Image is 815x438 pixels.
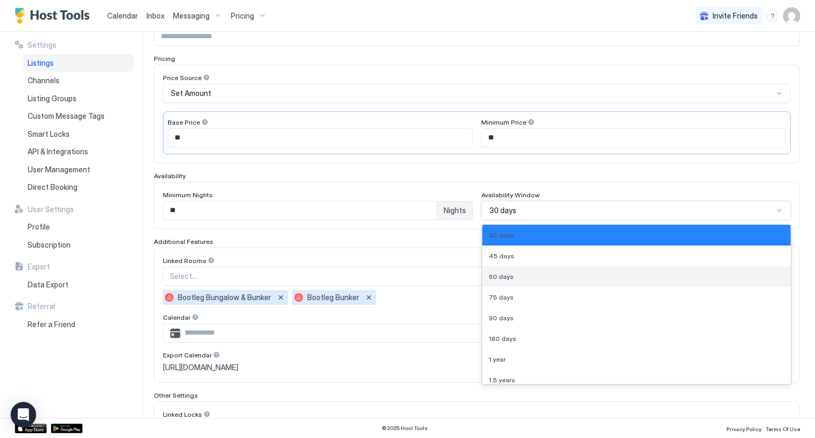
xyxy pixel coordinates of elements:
[28,240,71,250] span: Subscription
[489,231,514,239] span: 30 days
[163,74,202,82] span: Price Source
[23,276,134,294] a: Data Export
[163,363,238,372] span: [URL][DOMAIN_NAME]
[23,54,134,72] a: Listings
[180,324,757,342] input: Input Field
[489,314,514,322] span: 90 days
[726,426,761,432] span: Privacy Policy
[28,205,74,214] span: User Settings
[28,76,59,85] span: Channels
[11,402,36,427] div: Open Intercom Messenger
[178,293,271,302] span: Bootleg Bungalow & Bunker
[382,425,428,432] span: © 2025 Host Tools
[481,191,540,199] span: Availability Window
[28,302,55,311] span: Referral
[23,236,134,254] a: Subscription
[726,423,761,434] a: Privacy Policy
[23,72,134,90] a: Channels
[23,143,134,161] a: API & Integrations
[23,178,134,196] a: Direct Booking
[489,206,516,215] span: 30 days
[163,191,213,199] span: Minimum Nights
[146,10,164,21] a: Inbox
[163,202,437,220] input: Input Field
[23,90,134,108] a: Listing Groups
[489,293,514,301] span: 75 days
[28,40,56,50] span: Settings
[766,423,800,434] a: Terms Of Use
[154,55,175,63] span: Pricing
[168,118,200,126] span: Base Price
[173,11,210,21] span: Messaging
[15,424,47,433] a: App Store
[28,94,76,103] span: Listing Groups
[107,11,138,20] span: Calendar
[307,293,359,302] span: Bootleg Bunker
[163,410,202,418] span: Linked Locks
[489,355,506,363] span: 1 year
[231,11,254,21] span: Pricing
[28,58,54,68] span: Listings
[163,313,190,321] span: Calendar
[23,218,134,236] a: Profile
[766,426,800,432] span: Terms Of Use
[28,165,90,174] span: User Management
[28,320,75,329] span: Refer a Friend
[489,252,514,260] span: 45 days
[23,316,134,334] a: Refer a Friend
[713,11,758,21] span: Invite Friends
[489,376,515,384] span: 1.5 years
[28,280,68,290] span: Data Export
[28,111,105,121] span: Custom Message Tags
[444,206,466,215] span: Nights
[107,10,138,21] a: Calendar
[489,273,514,281] span: 60 days
[168,129,472,147] input: Input Field
[154,28,799,46] input: Input Field
[489,335,516,343] span: 180 days
[363,292,374,303] button: Remove
[154,391,198,399] span: Other Settings
[15,8,94,24] a: Host Tools Logo
[154,172,186,180] span: Availability
[275,292,286,303] button: Remove
[163,363,759,372] a: [URL][DOMAIN_NAME]
[28,182,77,192] span: Direct Booking
[783,7,800,24] div: User profile
[28,147,88,156] span: API & Integrations
[28,129,70,139] span: Smart Locks
[481,118,526,126] span: Minimum Price
[23,107,134,125] a: Custom Message Tags
[154,238,213,246] span: Additional Features
[163,257,206,265] span: Linked Rooms
[482,129,786,147] input: Input Field
[23,125,134,143] a: Smart Locks
[171,89,211,98] span: Set Amount
[51,424,83,433] a: Google Play Store
[766,10,779,22] div: menu
[146,11,164,20] span: Inbox
[163,351,212,359] span: Export Calendar
[23,161,134,179] a: User Management
[28,262,50,271] span: Export
[28,222,50,232] span: Profile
